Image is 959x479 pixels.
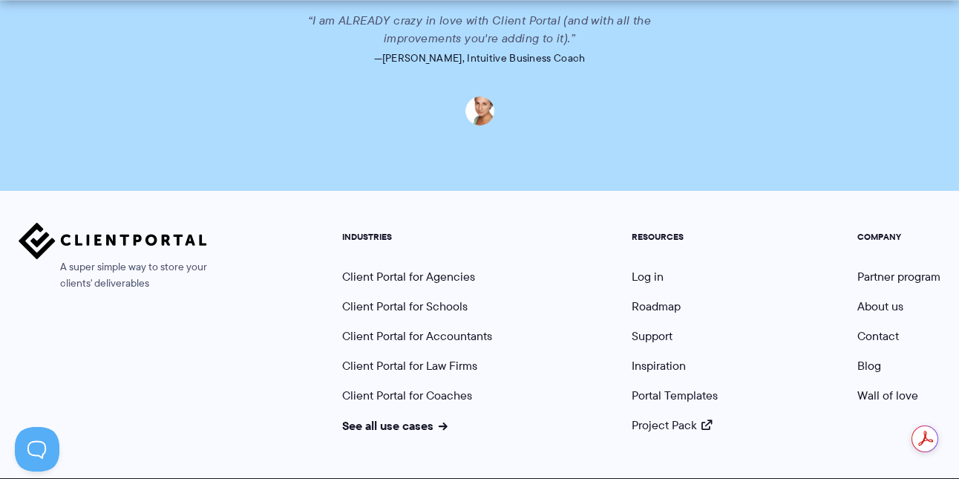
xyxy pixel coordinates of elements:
[342,298,468,315] a: Client Portal for Schools
[857,232,940,242] h5: COMPANY
[632,328,672,345] a: Support
[632,357,686,374] a: Inspiration
[632,232,718,242] h5: RESOURCES
[19,259,207,292] span: A super simple way to store your clients' deliverables
[857,328,899,345] a: Contact
[342,417,448,434] a: See all use cases
[857,268,940,285] a: Partner program
[342,232,492,242] h5: INDUSTRIES
[632,387,718,404] a: Portal Templates
[632,298,681,315] a: Roadmap
[857,357,881,374] a: Blog
[632,268,664,285] a: Log in
[63,48,897,68] p: —[PERSON_NAME], Intuitive Business Coach
[290,12,669,48] p: “I am ALREADY crazy in love with Client Portal (and with all the improvements you're adding to it).”
[857,387,918,404] a: Wall of love
[342,328,492,345] a: Client Portal for Accountants
[342,268,475,285] a: Client Portal for Agencies
[857,298,903,315] a: About us
[632,417,712,434] a: Project Pack
[15,427,59,472] iframe: Toggle Customer Support
[342,387,472,404] a: Client Portal for Coaches
[342,357,477,374] a: Client Portal for Law Firms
